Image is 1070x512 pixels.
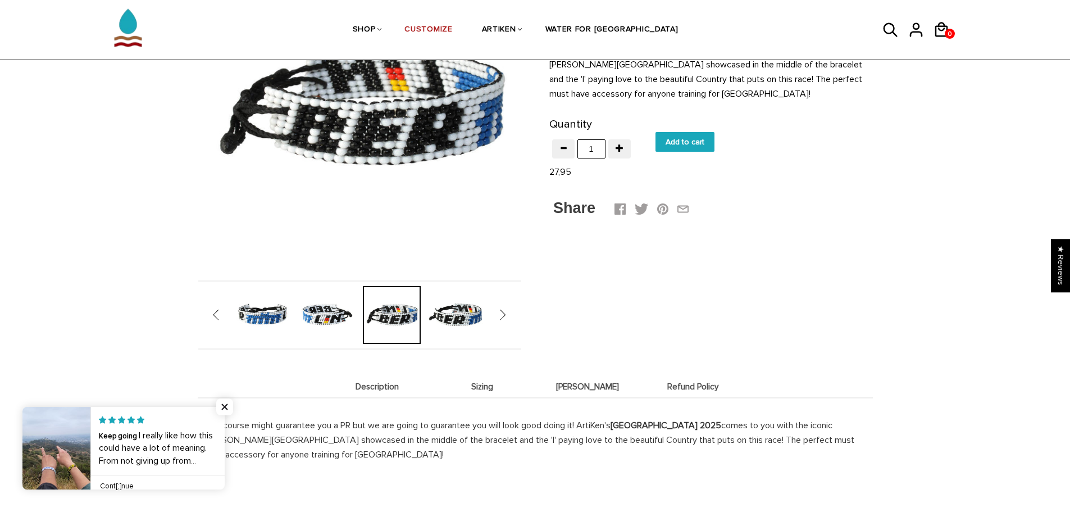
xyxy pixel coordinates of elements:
[945,29,955,39] a: 0
[945,27,955,41] span: 0
[1051,239,1070,292] div: Click to open Judge.me floating reviews tab
[432,382,532,392] span: Sizing
[611,420,721,431] strong: [GEOGRAPHIC_DATA] 2025
[549,28,872,101] p: This course might guarantee you a PR but we are going to guarantee you will look good doing it! A...
[538,382,638,392] span: [PERSON_NAME]
[549,166,571,178] span: 27,95
[545,1,679,60] a: WATER FOR [GEOGRAPHIC_DATA]
[216,398,233,415] span: Close popup widget
[353,1,376,60] a: SHOP
[549,115,592,134] label: Quantity
[643,382,743,392] span: Refund Policy
[213,309,230,320] span: 
[427,286,485,344] img: Berlin 2025
[553,200,595,216] span: Share
[482,1,516,60] a: ARTIKEN
[234,286,292,344] img: Berlin 2025
[489,309,506,320] span: 
[298,286,356,344] img: Berlin 2025
[655,132,714,152] input: Add to cart
[204,418,866,462] p: This course might guarantee you a PR but we are going to guarantee you will look good doing it! A...
[404,1,452,60] a: CUSTOMIZE
[327,382,427,392] span: Description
